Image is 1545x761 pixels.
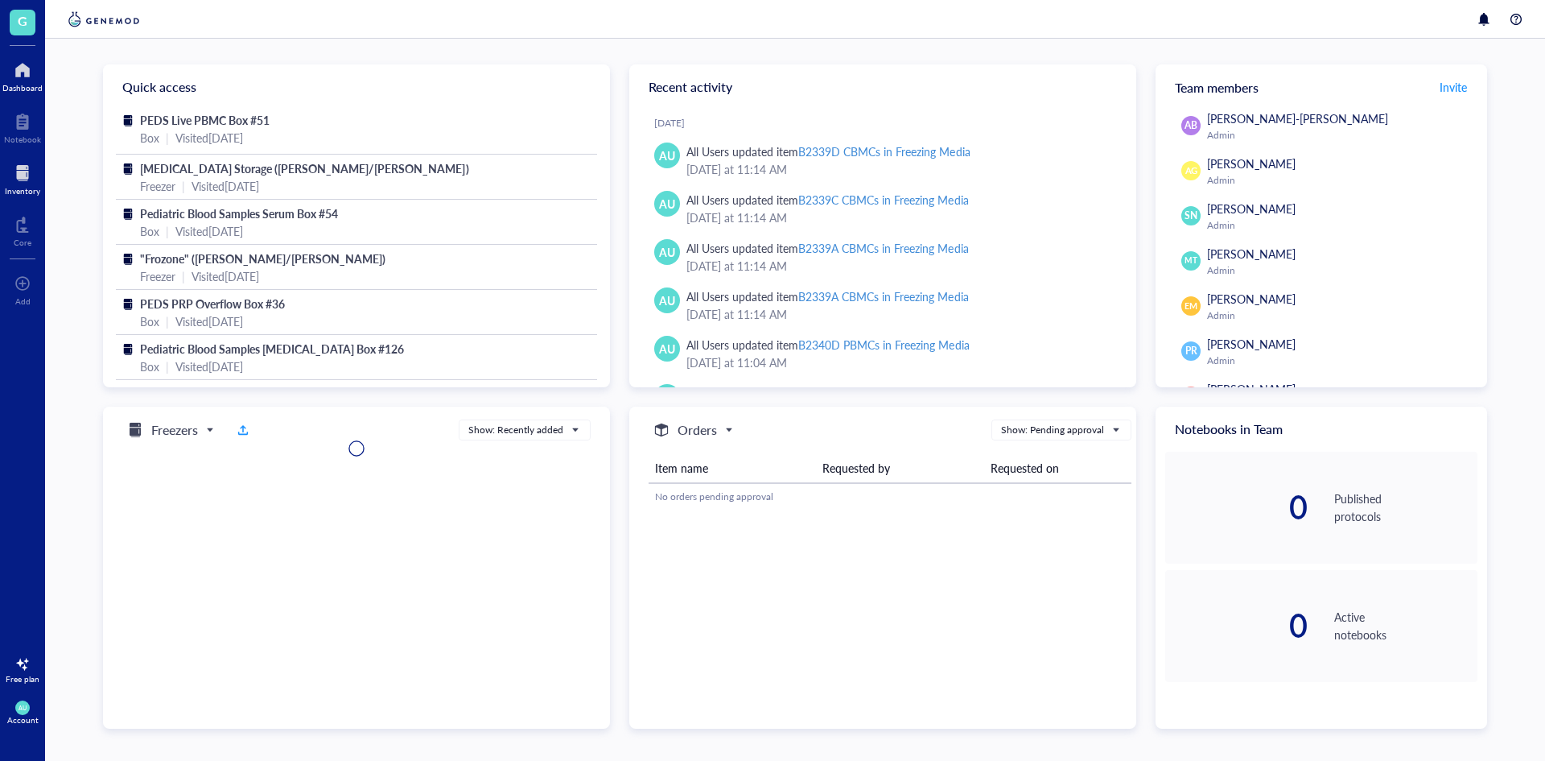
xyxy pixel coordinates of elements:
div: [DATE] at 11:14 AM [686,305,1110,323]
span: AU [659,243,675,261]
span: "Frozone" ([PERSON_NAME]/[PERSON_NAME]) [140,250,385,267]
div: B2339D CBMCs in Freezing Media [798,143,970,159]
th: Requested on [984,453,1131,483]
div: B2340D PBMCs in Freezing Media [798,337,969,353]
span: PEDS PRP Overflow Box #36 [140,296,285,312]
div: Admin [1207,219,1471,232]
span: AB [1184,118,1197,133]
div: Inventory [5,186,40,196]
span: [PERSON_NAME] [1207,336,1296,352]
span: SN [1184,209,1197,223]
span: [PERSON_NAME]-[PERSON_NAME] [1207,110,1388,126]
span: AU [659,147,675,164]
span: AU [659,195,675,213]
a: AUAll Users updated itemB2339C CBMCs in Freezing Media[DATE] at 11:14 AM [642,184,1123,233]
th: Requested by [816,453,983,483]
span: [PERSON_NAME] [1207,381,1296,397]
div: Visited [DATE] [192,267,259,285]
div: [DATE] at 11:14 AM [686,209,1110,226]
div: All Users updated item [686,287,969,305]
div: 0 [1165,610,1308,642]
div: Show: Recently added [468,423,563,437]
div: [DATE] [654,117,1123,130]
div: | [182,177,185,195]
span: [PERSON_NAME] [1207,291,1296,307]
div: Box [140,312,159,330]
div: Show: Pending approval [1001,423,1104,437]
span: Pediatric Blood Samples Serum Box #54 [140,205,338,221]
th: Item name [649,453,816,483]
span: Invite [1440,79,1467,95]
div: [DATE] at 11:04 AM [686,354,1110,371]
a: Invite [1439,74,1468,100]
div: Account [7,715,39,725]
div: All Users updated item [686,336,970,354]
a: Core [14,212,31,247]
div: Notebook [4,134,41,144]
div: All Users updated item [686,143,970,160]
div: Team members [1156,64,1487,110]
span: AG [1184,164,1197,178]
div: Recent activity [629,64,1136,110]
div: Core [14,238,31,247]
div: Add [15,296,31,306]
div: 0 [1165,491,1308,523]
span: [PERSON_NAME] [1207,155,1296,172]
div: Free plan [6,674,39,684]
span: AU [19,705,27,712]
div: Active notebooks [1334,608,1477,643]
span: PEDS Live PBMC Box #51 [140,112,270,128]
h5: Freezers [151,420,198,440]
div: | [182,267,185,285]
div: Notebooks in Team [1156,407,1487,452]
a: Dashboard [2,57,43,93]
div: Visited [DATE] [175,222,243,240]
div: [DATE] at 11:14 AM [686,160,1110,178]
span: AU [659,292,675,309]
div: Freezer [140,177,175,195]
div: Freezer [140,267,175,285]
div: Visited [DATE] [175,312,243,330]
a: AUAll Users updated itemB2340D PBMCs in Freezing Media[DATE] at 11:04 AM [642,329,1123,378]
div: B2339C CBMCs in Freezing Media [798,192,968,208]
img: genemod-logo [64,10,143,29]
div: Box [140,358,159,375]
div: B2339A CBMCs in Freezing Media [798,288,968,304]
div: Box [140,222,159,240]
div: | [166,222,169,240]
div: Admin [1207,129,1471,142]
div: Admin [1207,309,1471,322]
div: Visited [DATE] [192,177,259,195]
div: No orders pending approval [655,490,1125,504]
h5: Orders [678,420,717,440]
span: MT [1184,254,1197,267]
div: | [166,358,169,375]
div: Visited [DATE] [175,129,243,147]
div: Published protocols [1334,490,1477,525]
span: [MEDICAL_DATA] Storage ([PERSON_NAME]/[PERSON_NAME]) [140,160,469,176]
span: [PERSON_NAME] [1207,246,1296,262]
a: Notebook [4,109,41,144]
div: Dashboard [2,83,43,93]
a: Inventory [5,160,40,196]
div: Box [140,129,159,147]
div: Admin [1207,354,1471,367]
span: EM [1184,300,1197,312]
span: G [18,10,27,31]
div: Admin [1207,174,1471,187]
div: | [166,312,169,330]
span: [PERSON_NAME] [1207,201,1296,217]
div: Admin [1207,264,1471,277]
div: | [166,129,169,147]
div: All Users updated item [686,239,969,257]
a: AUAll Users updated itemB2339D CBMCs in Freezing Media[DATE] at 11:14 AM [642,136,1123,184]
span: AU [659,340,675,358]
div: Quick access [103,64,610,110]
span: Pediatric Blood Samples [MEDICAL_DATA] Box #126 [140,341,404,357]
div: Visited [DATE] [175,358,243,375]
a: AUAll Users updated itemB2339A CBMCs in Freezing Media[DATE] at 11:14 AM [642,281,1123,329]
span: PR [1185,344,1197,358]
div: All Users updated item [686,191,969,209]
a: AUAll Users updated itemB2339A CBMCs in Freezing Media[DATE] at 11:14 AM [642,233,1123,281]
div: [DATE] at 11:14 AM [686,257,1110,275]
